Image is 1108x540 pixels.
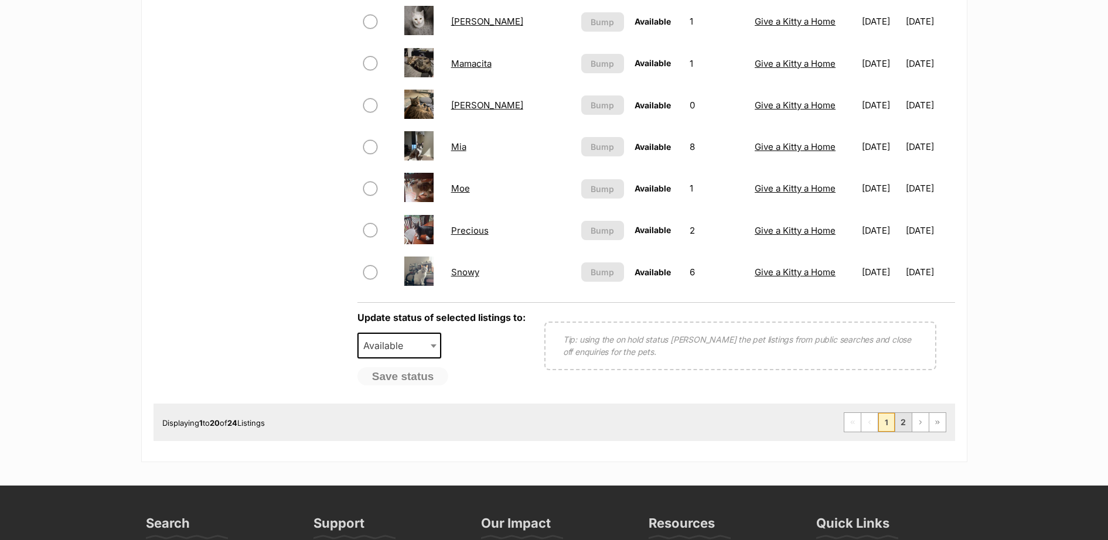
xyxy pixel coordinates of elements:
[162,418,265,428] span: Displaying to of Listings
[210,418,220,428] strong: 20
[895,413,912,432] a: Page 2
[816,515,889,538] h3: Quick Links
[755,58,836,69] a: Give a Kitty a Home
[912,413,929,432] a: Next page
[581,95,624,115] button: Bump
[451,141,466,152] a: Mia
[591,57,614,70] span: Bump
[635,267,671,277] span: Available
[591,224,614,237] span: Bump
[878,413,895,432] span: Page 1
[581,54,624,73] button: Bump
[635,183,671,193] span: Available
[481,515,551,538] h3: Our Impact
[861,413,878,432] span: Previous page
[755,100,836,111] a: Give a Kitty a Home
[581,262,624,282] button: Bump
[357,312,526,323] label: Update status of selected listings to:
[591,183,614,195] span: Bump
[857,127,905,167] td: [DATE]
[685,168,749,209] td: 1
[581,137,624,156] button: Bump
[929,413,946,432] a: Last page
[685,85,749,125] td: 0
[199,418,203,428] strong: 1
[906,85,953,125] td: [DATE]
[685,210,749,251] td: 2
[649,515,715,538] h3: Resources
[313,515,364,538] h3: Support
[857,1,905,42] td: [DATE]
[146,515,190,538] h3: Search
[906,168,953,209] td: [DATE]
[404,257,434,286] img: Snowy
[451,16,523,27] a: [PERSON_NAME]
[906,1,953,42] td: [DATE]
[451,100,523,111] a: [PERSON_NAME]
[755,141,836,152] a: Give a Kitty a Home
[359,337,415,354] span: Available
[844,412,946,432] nav: Pagination
[857,43,905,84] td: [DATE]
[755,16,836,27] a: Give a Kitty a Home
[857,85,905,125] td: [DATE]
[635,142,671,152] span: Available
[685,43,749,84] td: 1
[357,367,449,386] button: Save status
[857,168,905,209] td: [DATE]
[857,252,905,292] td: [DATE]
[635,100,671,110] span: Available
[563,333,918,358] p: Tip: using the on hold status [PERSON_NAME] the pet listings from public searches and close off e...
[357,333,442,358] span: Available
[685,127,749,167] td: 8
[635,225,671,235] span: Available
[906,252,953,292] td: [DATE]
[581,221,624,240] button: Bump
[581,179,624,199] button: Bump
[635,58,671,68] span: Available
[227,418,237,428] strong: 24
[591,99,614,111] span: Bump
[591,141,614,153] span: Bump
[581,12,624,32] button: Bump
[844,413,861,432] span: First page
[451,225,489,236] a: Precious
[755,225,836,236] a: Give a Kitty a Home
[451,58,492,69] a: Mamacita
[906,210,953,251] td: [DATE]
[857,210,905,251] td: [DATE]
[906,127,953,167] td: [DATE]
[591,266,614,278] span: Bump
[591,16,614,28] span: Bump
[451,183,470,194] a: Moe
[755,266,836,278] a: Give a Kitty a Home
[635,16,671,26] span: Available
[906,43,953,84] td: [DATE]
[451,266,479,278] a: Snowy
[685,1,749,42] td: 1
[755,183,836,194] a: Give a Kitty a Home
[685,252,749,292] td: 6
